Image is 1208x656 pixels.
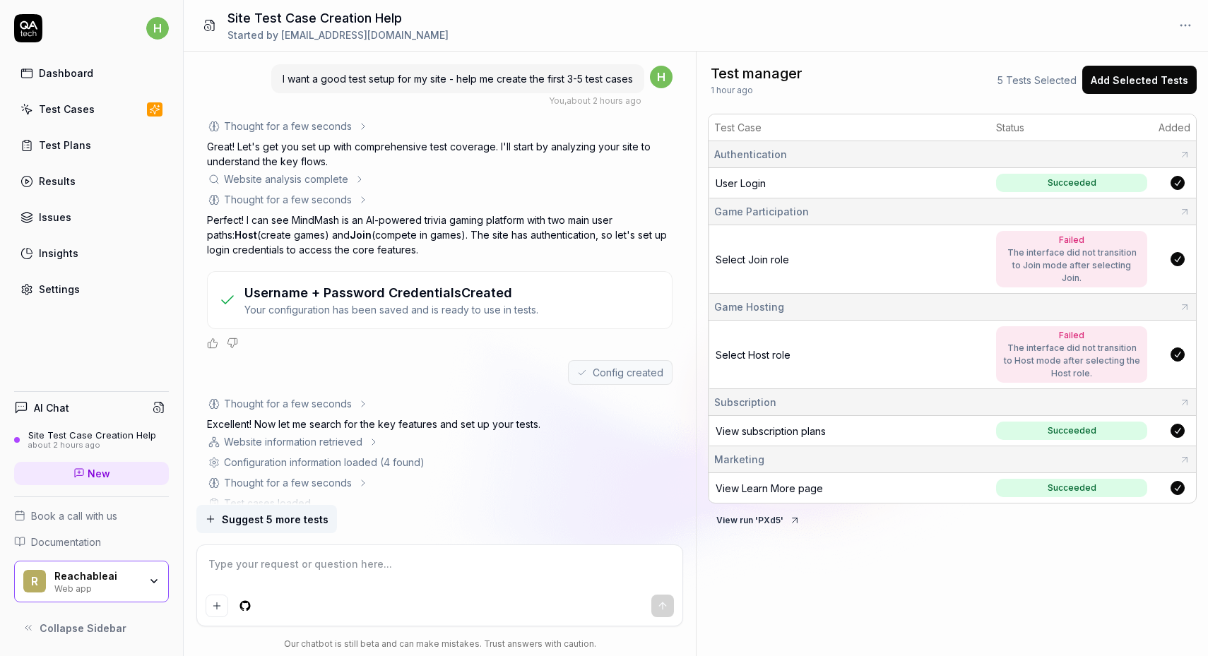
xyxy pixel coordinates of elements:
button: Positive feedback [207,338,218,349]
span: Book a call with us [31,508,117,523]
a: User Login [716,177,766,189]
div: Configuration information loaded (4 found) [224,455,425,470]
div: Dashboard [39,66,93,80]
span: [EMAIL_ADDRESS][DOMAIN_NAME] [281,29,449,41]
span: Join [350,229,372,241]
div: Website analysis complete [224,172,348,186]
span: Game Hosting [714,299,784,314]
div: Failed [1003,329,1140,342]
button: Suggest 5 more tests [196,505,337,533]
button: Add attachment [206,595,228,617]
a: Dashboard [14,59,169,87]
span: New [88,466,110,481]
div: Thought for a few seconds [224,192,352,207]
a: Select Join role [716,254,789,266]
span: h [146,17,169,40]
span: Subscription [714,395,776,410]
a: Results [14,167,169,195]
span: R [23,570,46,592]
a: Test Plans [14,131,169,159]
span: Marketing [714,452,764,467]
span: Suggest 5 more tests [222,512,328,527]
a: Select Host role [716,349,790,361]
div: Thought for a few seconds [224,119,352,133]
div: Issues [39,210,71,225]
span: 5 Tests Selected [997,73,1077,88]
th: Test Case [709,114,990,141]
div: Succeeded [1048,177,1096,189]
span: Game Participation [714,204,809,219]
div: The interface did not transition to Join mode after selecting Join. [1003,246,1140,285]
a: Book a call with us [14,508,169,523]
div: Failed [1003,234,1140,246]
a: New [14,462,169,485]
a: Documentation [14,535,169,549]
a: Issues [14,203,169,231]
h3: Username + Password Credentials Created [244,283,538,302]
a: View subscription plans [716,425,826,437]
p: Your configuration has been saved and is ready to use in tests. [244,302,538,317]
div: Results [39,174,76,189]
div: Test Cases [39,102,95,117]
span: I want a good test setup for my site - help me create the first 3-5 test cases [283,73,633,85]
a: Insights [14,239,169,267]
button: RReachableaiWeb app [14,561,169,603]
h1: Site Test Case Creation Help [227,8,449,28]
div: Thought for a few seconds [224,475,352,490]
a: Site Test Case Creation Helpabout 2 hours ago [14,429,169,451]
div: Test Plans [39,138,91,153]
div: Reachableai [54,570,139,583]
button: h [146,14,169,42]
a: View run 'PXd5' [708,512,809,526]
span: You [549,95,564,106]
th: Status [990,114,1153,141]
span: Host [235,229,257,241]
div: Test cases loaded [224,496,311,511]
div: Succeeded [1048,424,1096,437]
span: h [650,66,673,88]
span: 1 hour ago [711,84,753,97]
div: Website information retrieved [224,434,362,449]
button: View run 'PXd5' [708,509,809,532]
button: Negative feedback [227,338,238,349]
div: , about 2 hours ago [549,95,641,107]
div: Thought for a few seconds [224,396,352,411]
h4: AI Chat [34,400,69,415]
button: Add Selected Tests [1082,66,1197,94]
a: Test Cases [14,95,169,123]
div: Our chatbot is still beta and can make mistakes. Trust answers with caution. [196,638,683,650]
p: Perfect! I can see MindMash is an AI-powered trivia gaming platform with two main user paths: (cr... [207,213,672,257]
div: Settings [39,282,80,297]
span: Config created [593,365,663,380]
p: Excellent! Now let me search for the key features and set up your tests. [207,417,672,431]
div: Succeeded [1048,482,1096,494]
div: Insights [39,246,78,261]
div: Web app [54,582,139,593]
div: Started by [227,28,449,42]
a: Settings [14,275,169,303]
div: The interface did not transition to Host mode after selecting the Host role. [1003,342,1140,380]
a: View Learn More page [716,482,823,494]
span: Authentication [714,147,787,162]
p: Great! Let's get you set up with comprehensive test coverage. I'll start by analyzing your site t... [207,139,672,169]
span: Test manager [711,63,803,84]
span: Collapse Sidebar [40,621,126,636]
span: Documentation [31,535,101,549]
button: Collapse Sidebar [14,614,169,642]
div: about 2 hours ago [28,441,156,451]
th: Added [1153,114,1196,141]
div: Site Test Case Creation Help [28,429,156,441]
